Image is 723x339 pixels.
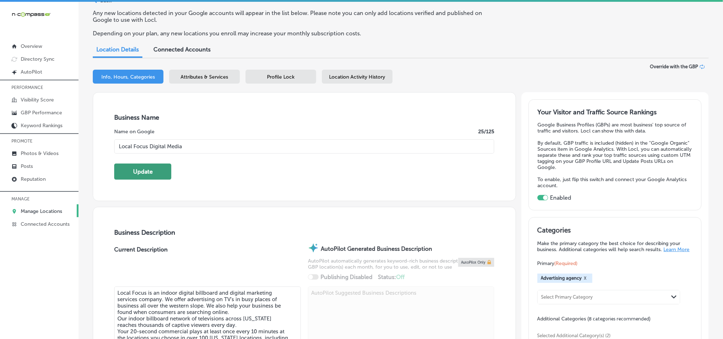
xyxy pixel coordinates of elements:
button: Update [114,164,171,180]
span: Additional Categories [537,316,651,322]
p: AutoPilot [21,69,42,75]
span: Advertising agency [541,275,582,281]
p: Overview [21,43,42,49]
label: Current Description [114,246,168,286]
p: Manage Locations [21,208,62,214]
input: Enter Location Name [114,139,494,154]
a: Learn More [664,246,690,253]
span: (Required) [555,260,578,266]
div: Select Primary Category [541,294,593,300]
p: Make the primary category the best choice for describing your business. Additional categories wil... [537,240,693,253]
span: Attributes & Services [181,74,228,80]
p: By default, GBP traffic is included (hidden) in the "Google Organic" Sources item in Google Analy... [537,140,693,170]
span: Primary [537,260,578,266]
span: Connected Accounts [153,46,211,53]
p: Connected Accounts [21,221,70,227]
span: Info, Hours, Categories [101,74,155,80]
label: Name on Google [114,129,155,135]
p: Google Business Profiles (GBPs) are most business' top source of traffic and visitors. Locl can s... [537,122,693,134]
span: Selected Additional Category(s) (2) [537,333,687,338]
p: Any new locations detected in your Google accounts will appear in the list below. Please note you... [93,10,493,23]
p: GBP Performance [21,110,62,116]
label: Enabled [550,194,571,201]
span: (8 categories recommended) [588,315,651,322]
p: Photos & Videos [21,150,59,156]
p: Posts [21,163,33,169]
img: autopilot-icon [308,243,319,253]
p: Keyword Rankings [21,123,62,129]
p: Visibility Score [21,97,54,103]
p: To enable, just flip this switch and connect your Google Analytics account. [537,176,693,189]
h3: Your Visitor and Traffic Source Rankings [537,108,693,116]
span: Location Details [96,46,139,53]
h3: Business Description [114,229,494,236]
label: 25 /125 [478,129,494,135]
span: Location Activity History [329,74,385,80]
h3: Categories [537,226,693,237]
p: Depending on your plan, any new locations you enroll may increase your monthly subscription costs. [93,30,493,37]
span: Profile Lock [267,74,295,80]
strong: AutoPilot Generated Business Description [321,245,432,252]
img: 660ab0bf-5cc7-4cb8-ba1c-48b5ae0f18e60NCTV_CLogo_TV_Black_-500x88.png [11,11,51,18]
button: X [582,275,589,281]
h3: Business Name [114,114,494,121]
p: Reputation [21,176,46,182]
span: Override with the GBP [650,64,698,69]
p: Directory Sync [21,56,55,62]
